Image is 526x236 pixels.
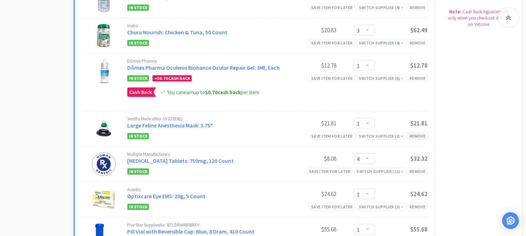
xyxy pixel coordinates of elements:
a: Pill Vial with Reversible Cap: Blue, 8 Dram, 410 Count [127,228,254,235]
span: Cash Back [128,88,153,97]
div: $20.83 [284,26,336,34]
strong: Note: [449,9,462,15]
span: $62.49 [410,26,428,34]
img: b5fe4f417bca4298947328358b71acaf_500514.png [91,59,116,83]
div: Save item for later [309,203,355,210]
div: $24.62 [284,190,336,198]
div: Remove [408,75,428,82]
a: Dômes Pharma Oculenis Biohance Ocular Repair Gel: 3Ml, Each [127,64,280,71]
span: $0.70 [205,89,218,96]
span: In Stock [127,75,149,82]
span: $24.62 [410,190,428,198]
div: Remove [408,4,428,11]
img: a93bd689d9944cf094ec029ec8c4eddb_161844.png [91,117,116,141]
span: You can earn up to per item [167,89,259,96]
div: Save item for later [309,75,355,82]
div: Switch Supplier ( 11 ) [357,168,404,175]
div: Remove [408,168,428,175]
div: Save item for later [309,4,355,11]
span: In Stock [127,133,149,139]
img: b7aa302f787749648a5d1a145ac938bd_413743.png [91,187,116,212]
div: Remove [408,132,428,140]
a: Optixcare Eye EMS: 20g, 5 Count [127,193,205,200]
div: Aventix [127,187,284,192]
div: $12.78 [284,61,336,70]
div: Save item for later [309,39,355,47]
span: $32.32 [410,155,428,162]
div: Remove [408,39,428,47]
div: Save item for later [307,168,353,175]
div: Open Intercom Messenger [502,212,519,229]
div: Switch Supplier ( 3 ) [359,203,404,210]
div: $8.08 [284,154,336,163]
div: Remove [408,203,428,210]
div: $55.68 [284,225,336,234]
div: Smiths Medical No: SV32393B2 [127,117,284,121]
img: 11d1cadfe3784a47884fe0d1c4b78589_470049.png [91,23,116,48]
span: $21.81 [410,119,428,127]
img: 964c88c69bbc49c2baafe6ca6b2f5b34_286595.png [91,152,116,176]
span: In Stock [127,204,149,210]
span: In Stock [127,5,149,11]
div: Multiple Manufacturers [127,152,284,157]
span: $55.68 [410,225,428,233]
a: Large Feline Anesthesia Mask: 3.75" [127,122,213,129]
div: Inaba [127,23,284,28]
span: $0.70 [157,76,168,81]
div: + Cash Back [152,75,192,82]
strong: cash back [205,89,241,96]
span: $12.78 [410,62,428,69]
div: Switch Supplier ( 6 ) [359,75,404,82]
div: Five Star Supplies No: BTLDRAMB08REV [127,223,284,227]
div: Switch Supplier ( 2 ) [359,133,404,139]
div: Switch Supplier ( 4 ) [359,40,404,46]
div: $21.81 [284,119,336,127]
div: Switch Supplier ( 4 ) [359,4,404,11]
a: [MEDICAL_DATA] Tablets: 750mg, 120 Count [127,157,234,164]
span: In Stock [127,168,149,175]
div: Save item for later [309,132,355,140]
div: Dômes Pharma [127,59,284,63]
a: Churu Nourish: Chicken & Tuna, 50 Count [127,29,227,36]
span: In Stock [127,40,149,46]
span: Cash Back is guaranteed only when you checkout directly on Vetcove [448,9,509,27]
